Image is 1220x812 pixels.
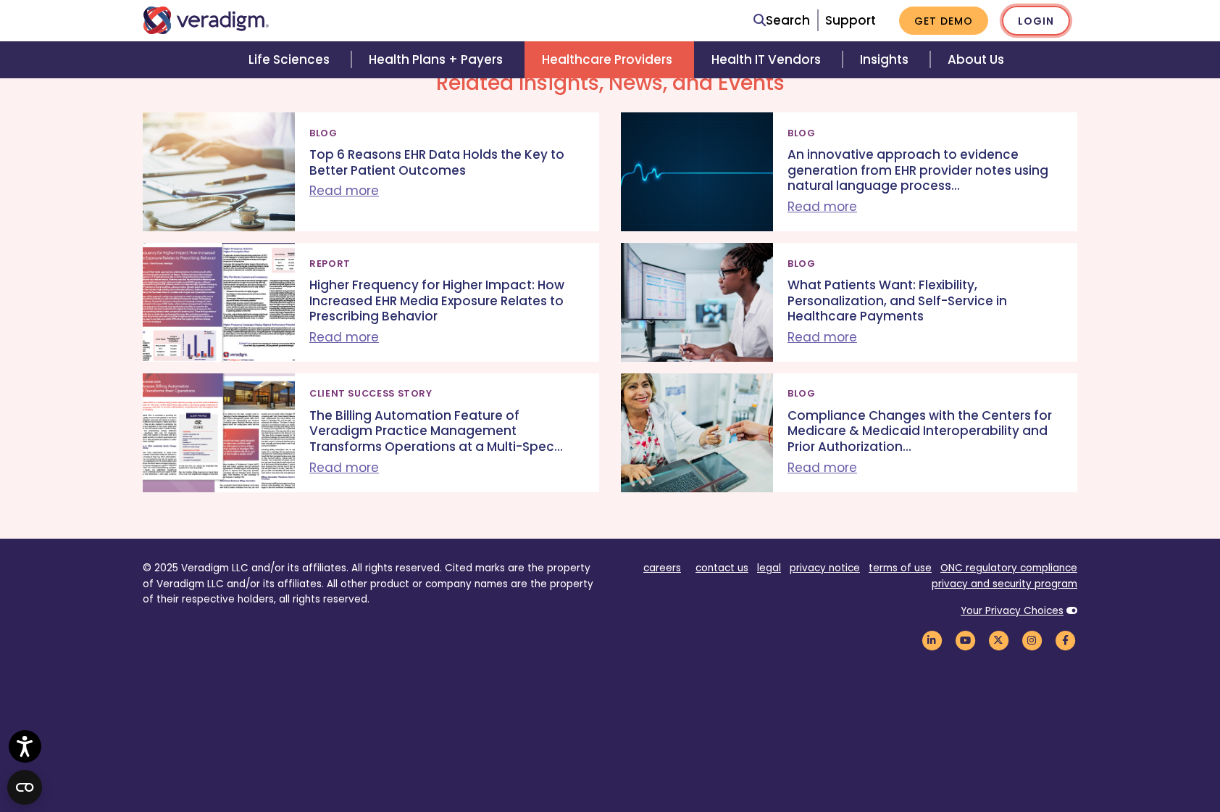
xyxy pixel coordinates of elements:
[843,41,930,78] a: Insights
[309,147,585,178] p: Top 6 Reasons EHR Data Holds the Key to Better Patient Outcomes
[695,561,748,575] a: contact us
[825,12,876,29] a: Support
[940,561,1077,575] a: ONC regulatory compliance
[1019,633,1044,647] a: Veradigm Instagram Link
[790,561,860,575] a: privacy notice
[143,7,270,34] img: Veradigm logo
[309,328,379,346] a: Read more
[1002,6,1070,36] a: Login
[986,633,1011,647] a: Veradigm Twitter Link
[787,278,1063,325] p: What Patients Want: Flexibility, Personalization, and Self-Service in Healthcare Payments
[694,41,843,78] a: Health IT Vendors
[7,770,42,805] button: Open CMP widget
[525,41,694,78] a: Healthcare Providers
[143,71,1077,96] h2: Related Insights, News, and Events
[309,121,338,144] span: Blog
[309,252,351,275] span: Report
[787,459,857,476] a: Read more
[1053,633,1077,647] a: Veradigm Facebook Link
[309,182,379,199] a: Read more
[961,604,1064,618] a: Your Privacy Choices
[899,7,988,35] a: Get Demo
[930,41,1021,78] a: About Us
[932,577,1077,591] a: privacy and security program
[787,198,857,215] a: Read more
[309,459,379,476] a: Read more
[757,561,781,575] a: legal
[869,561,932,575] a: terms of use
[787,147,1063,194] p: An innovative approach to evidence generation from EHR provider notes using natural language proc...
[787,328,857,346] a: Read more
[787,408,1063,455] p: Compliance Changes with the Centers for Medicare & Medicaid Interoperability and Prior Authorizat...
[143,560,599,608] p: © 2025 Veradigm LLC and/or its affiliates. All rights reserved. Cited marks are the property of V...
[787,121,816,144] span: Blog
[231,41,351,78] a: Life Sciences
[309,278,585,325] p: Higher Frequency for Higher Impact: How Increased EHR Media Exposure Relates to Prescribing Behavior
[953,633,977,647] a: Veradigm YouTube Link
[787,252,816,275] span: Blog
[919,633,944,647] a: Veradigm LinkedIn Link
[309,408,585,455] p: The Billing Automation Feature of Veradigm Practice Management Transforms Operations at a Multi-S...
[787,382,816,405] span: Blog
[309,382,433,405] span: Client Success Story
[753,11,810,30] a: Search
[942,708,1203,795] iframe: Drift Chat Widget
[351,41,525,78] a: Health Plans + Payers
[643,561,681,575] a: careers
